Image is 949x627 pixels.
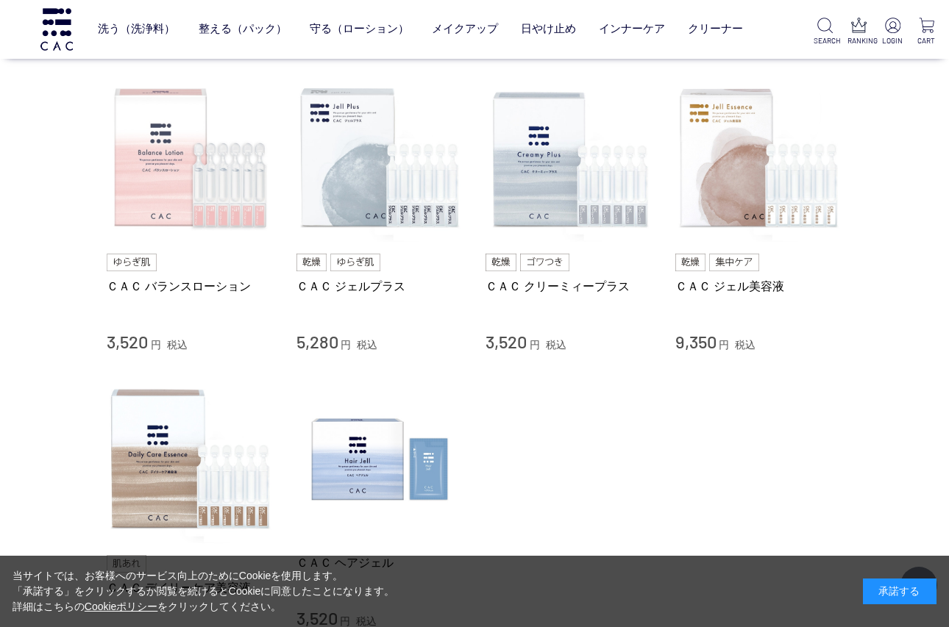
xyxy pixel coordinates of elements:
[330,254,380,271] img: ゆらぎ肌
[916,18,938,46] a: CART
[530,339,540,351] span: 円
[486,75,653,243] img: ＣＡＣ クリーミィープラス
[486,279,653,294] a: ＣＡＣ クリーミィープラス
[107,75,274,243] img: ＣＡＣ バランスローション
[107,555,146,573] img: 肌あれ
[546,339,566,351] span: 税込
[107,376,274,543] img: ＣＡＣ デイリーケア美容液
[863,578,936,604] div: 承諾する
[296,75,464,243] img: ＣＡＣ ジェルプラス
[13,568,395,615] div: 当サイトでは、お客様へのサービス向上のためにCookieを使用します。 「承諾する」をクリックするか閲覧を続けるとCookieに同意したことになります。 詳細はこちらの をクリックしてください。
[432,11,498,49] a: メイクアップ
[719,339,729,351] span: 円
[151,339,161,351] span: 円
[85,601,158,612] a: Cookieポリシー
[735,339,756,351] span: 税込
[675,279,843,294] a: ＣＡＣ ジェル美容液
[486,254,516,271] img: 乾燥
[38,8,75,50] img: logo
[814,18,836,46] a: SEARCH
[675,254,706,271] img: 乾燥
[847,18,870,46] a: RANKING
[814,35,836,46] p: SEARCH
[521,11,576,49] a: 日やけ止め
[107,279,274,294] a: ＣＡＣ バランスローション
[341,339,351,351] span: 円
[296,376,464,543] img: ＣＡＣ ヘアジェル
[675,331,717,352] span: 9,350
[847,35,870,46] p: RANKING
[357,339,377,351] span: 税込
[310,11,409,49] a: 守る（ローション）
[520,254,569,271] img: ゴワつき
[296,555,464,570] a: ＣＡＣ ヘアジェル
[688,11,743,49] a: クリーナー
[881,18,903,46] a: LOGIN
[296,254,327,271] img: 乾燥
[296,331,338,352] span: 5,280
[916,35,938,46] p: CART
[199,11,287,49] a: 整える（パック）
[881,35,903,46] p: LOGIN
[599,11,665,49] a: インナーケア
[709,254,759,271] img: 集中ケア
[486,331,527,352] span: 3,520
[98,11,175,49] a: 洗う（洗浄料）
[675,75,843,243] img: ＣＡＣ ジェル美容液
[167,339,188,351] span: 税込
[107,254,157,271] img: ゆらぎ肌
[107,331,148,352] span: 3,520
[296,279,464,294] a: ＣＡＣ ジェルプラス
